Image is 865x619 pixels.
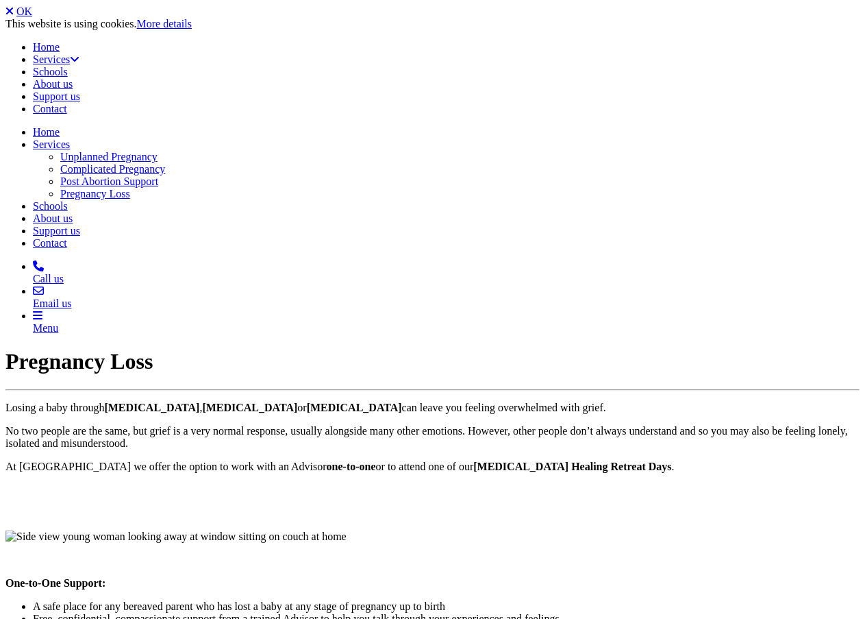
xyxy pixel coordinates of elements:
[5,531,347,543] img: Side view young woman looking away at window sitting on couch at home
[33,90,80,102] a: Support us
[33,225,80,236] a: Support us
[60,188,130,199] a: Pregnancy Loss
[33,53,79,65] a: Services
[104,402,199,413] strong: [MEDICAL_DATA]
[60,163,165,175] a: Complicated Pregnancy
[33,322,860,335] div: Menu
[307,402,402,413] strong: [MEDICAL_DATA]
[33,103,67,114] a: Contact
[33,273,860,285] div: Call us
[33,213,73,224] a: About us
[137,18,192,29] a: More details
[16,5,32,17] a: OK
[33,310,860,335] a: Menu
[5,577,105,589] strong: One-to-One Support:
[5,402,860,414] p: Losing a baby through , or can leave you feeling overwhelmed with grief.
[33,138,70,150] a: Services
[5,18,860,30] div: This website is using cookies.
[60,151,158,162] a: Unplanned Pregnancy
[33,298,860,310] div: Email us
[5,349,860,374] h1: Pregnancy Loss
[33,260,860,285] a: Call us
[33,66,68,77] a: Schools
[327,461,376,472] strong: one-to-one
[5,425,860,450] p: No two people are the same, but grief is a very normal response, usually alongside many other emo...
[202,402,297,413] strong: [MEDICAL_DATA]
[33,78,73,90] a: About us
[33,200,68,212] a: Schools
[5,461,860,473] p: At [GEOGRAPHIC_DATA] we offer the option to work with an Advisor or to attend one of our .
[33,285,860,310] a: Email us
[33,41,60,53] a: Home
[33,126,60,138] a: Home
[473,461,671,472] strong: [MEDICAL_DATA] Healing Retreat Days
[33,237,67,249] a: Contact
[33,600,860,613] li: A safe place for any bereaved parent who has lost a baby at any stage of pregnancy up to birth
[60,175,158,187] a: Post Abortion Support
